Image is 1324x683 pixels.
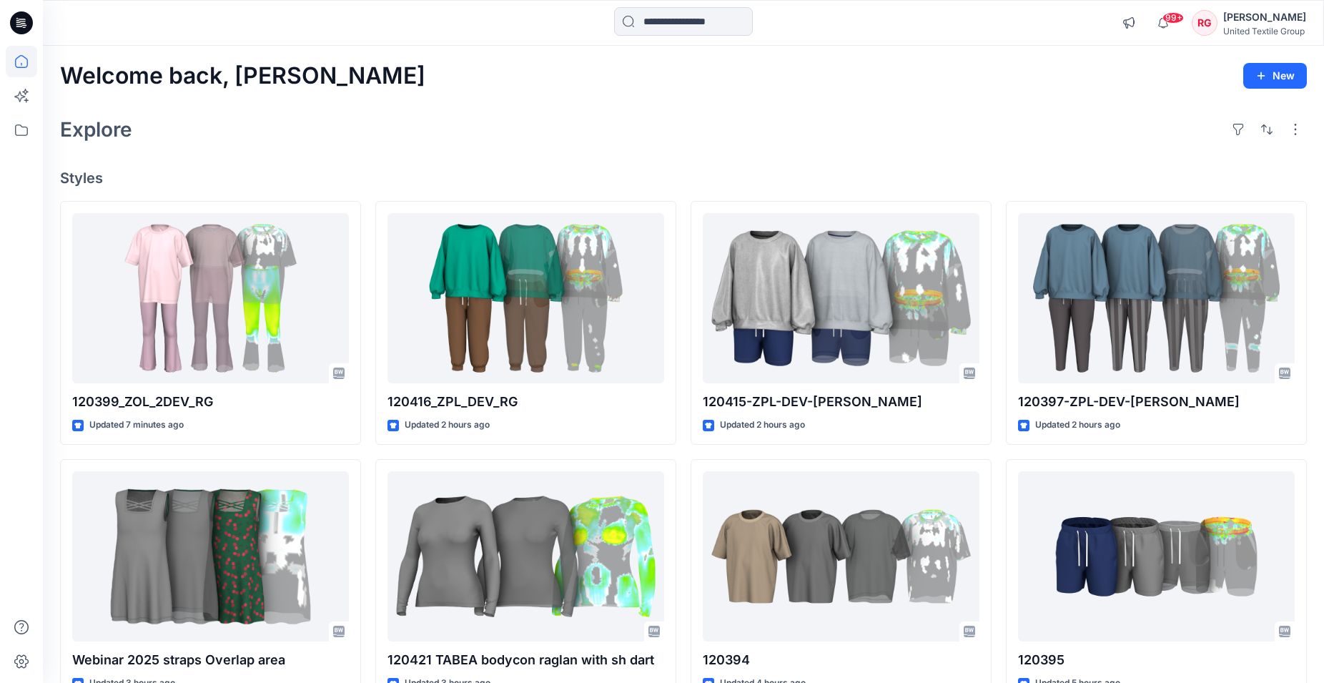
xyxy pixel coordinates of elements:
p: Updated 2 hours ago [405,418,490,433]
p: 120399_ZOL_2DEV_RG [72,392,349,412]
p: Webinar 2025 straps Overlap area [72,650,349,670]
a: 120416_ZPL_DEV_RG [387,213,664,384]
span: 99+ [1162,12,1184,24]
p: Updated 2 hours ago [1035,418,1120,433]
div: RG [1192,10,1217,36]
p: Updated 7 minutes ago [89,418,184,433]
p: 120394 [703,650,979,670]
p: 120421 TABEA bodycon raglan with sh dart [387,650,664,670]
div: United Textile Group [1223,26,1306,36]
h2: Explore [60,118,132,141]
a: 120397-ZPL-DEV-RG-JB [1018,213,1295,384]
p: 120397-ZPL-DEV-[PERSON_NAME] [1018,392,1295,412]
p: 120415-ZPL-DEV-[PERSON_NAME] [703,392,979,412]
p: Updated 2 hours ago [720,418,805,433]
a: 120394 [703,471,979,642]
h2: Welcome back, [PERSON_NAME] [60,63,425,89]
div: [PERSON_NAME] [1223,9,1306,26]
a: 120399_ZOL_2DEV_RG [72,213,349,384]
a: 120421 TABEA bodycon raglan with sh dart [387,471,664,642]
button: New [1243,63,1307,89]
a: 120415-ZPL-DEV-RG-JB [703,213,979,384]
h4: Styles [60,169,1307,187]
a: Webinar 2025 straps Overlap area [72,471,349,642]
a: 120395 [1018,471,1295,642]
p: 120395 [1018,650,1295,670]
p: 120416_ZPL_DEV_RG [387,392,664,412]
